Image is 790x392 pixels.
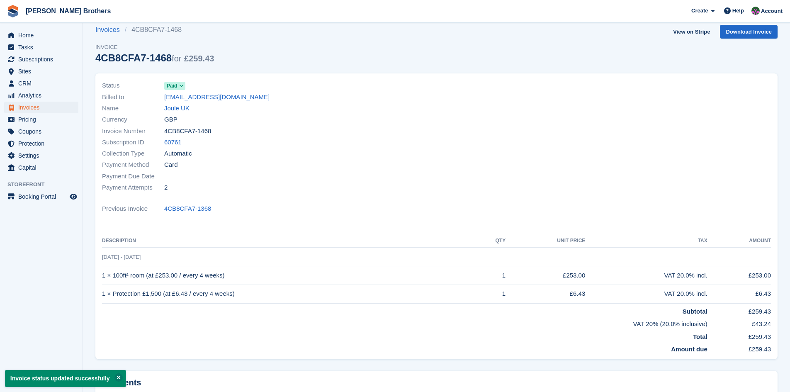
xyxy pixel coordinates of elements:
span: 4CB8CFA7-1468 [164,127,211,136]
strong: Subtotal [683,308,707,315]
a: Joule UK [164,104,190,113]
span: Status [102,81,164,90]
a: menu [4,114,78,125]
td: £6.43 [506,285,585,303]
td: £253.00 [506,266,585,285]
a: menu [4,29,78,41]
th: Unit Price [506,234,585,248]
p: Invoice status updated successfully [5,370,126,387]
span: Analytics [18,90,68,101]
span: Help [732,7,744,15]
span: Protection [18,138,68,149]
span: for [172,54,181,63]
span: Pricing [18,114,68,125]
span: 2 [164,183,168,192]
span: Subscriptions [18,54,68,65]
a: View on Stripe [670,25,713,39]
a: menu [4,66,78,77]
a: 4CB8CFA7-1368 [164,204,211,214]
a: Invoices [95,25,125,35]
img: Nick Wright [751,7,760,15]
a: menu [4,138,78,149]
span: Settings [18,150,68,161]
a: menu [4,150,78,161]
th: QTY [476,234,506,248]
nav: breadcrumbs [95,25,214,35]
span: Collection Type [102,149,164,158]
span: Subscription ID [102,138,164,147]
span: Tasks [18,41,68,53]
span: Home [18,29,68,41]
span: Currency [102,115,164,124]
td: VAT 20% (20.0% inclusive) [102,316,707,329]
span: £259.43 [184,54,214,63]
th: Amount [707,234,771,248]
td: £253.00 [707,266,771,285]
span: Automatic [164,149,192,158]
span: CRM [18,78,68,89]
div: 4CB8CFA7-1468 [95,52,214,63]
span: Payment Due Date [102,172,164,181]
span: Storefront [7,180,83,189]
a: menu [4,41,78,53]
span: Booking Portal [18,191,68,202]
td: 1 [476,285,506,303]
a: Preview store [68,192,78,202]
strong: Total [693,333,707,340]
span: Coupons [18,126,68,137]
td: £6.43 [707,285,771,303]
th: Description [102,234,476,248]
h2: Payments [102,377,771,388]
span: Capital [18,162,68,173]
span: Sites [18,66,68,77]
td: £259.43 [707,303,771,316]
span: Create [691,7,708,15]
a: Download Invoice [720,25,778,39]
a: menu [4,90,78,101]
a: menu [4,102,78,113]
a: 60761 [164,138,182,147]
td: £259.43 [707,341,771,354]
a: Paid [164,81,185,90]
a: menu [4,54,78,65]
span: Billed to [102,93,164,102]
span: Previous Invoice [102,204,164,214]
a: menu [4,162,78,173]
a: menu [4,191,78,202]
span: Payment Attempts [102,183,164,192]
span: Invoice Number [102,127,164,136]
a: menu [4,126,78,137]
span: [DATE] - [DATE] [102,254,141,260]
td: 1 × Protection £1,500 (at £6.43 / every 4 weeks) [102,285,476,303]
span: Card [164,160,178,170]
div: VAT 20.0% incl. [585,289,707,299]
span: Paid [167,82,177,90]
td: £259.43 [707,329,771,342]
img: stora-icon-8386f47178a22dfd0bd8f6a31ec36ba5ce8667c1dd55bd0f319d3a0aa187defe.svg [7,5,19,17]
td: 1 × 100ft² room (at £253.00 / every 4 weeks) [102,266,476,285]
a: [PERSON_NAME] Brothers [22,4,114,18]
span: Invoices [18,102,68,113]
span: Invoice [95,43,214,51]
td: £43.24 [707,316,771,329]
a: menu [4,78,78,89]
span: Account [761,7,783,15]
span: GBP [164,115,177,124]
td: 1 [476,266,506,285]
strong: Amount due [671,346,707,353]
span: Name [102,104,164,113]
a: [EMAIL_ADDRESS][DOMAIN_NAME] [164,93,270,102]
span: Payment Method [102,160,164,170]
th: Tax [585,234,707,248]
div: VAT 20.0% incl. [585,271,707,280]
